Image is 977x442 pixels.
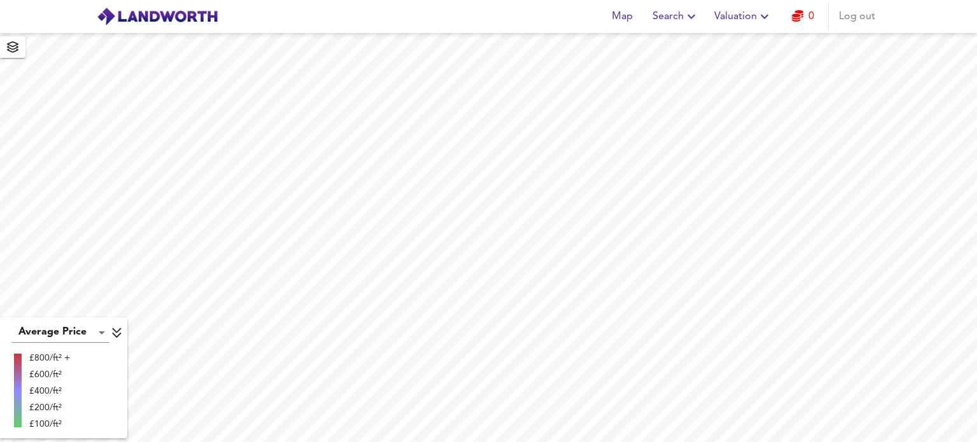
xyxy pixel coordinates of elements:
[834,4,880,29] button: Log out
[29,401,70,414] div: £200/ft²
[11,322,109,343] div: Average Price
[839,8,875,25] span: Log out
[602,4,642,29] button: Map
[29,418,70,431] div: £100/ft²
[648,4,704,29] button: Search
[653,8,699,25] span: Search
[29,368,70,381] div: £600/ft²
[782,4,823,29] button: 0
[607,8,637,25] span: Map
[97,7,218,26] img: logo
[714,8,772,25] span: Valuation
[29,385,70,397] div: £400/ft²
[29,352,70,364] div: £800/ft² +
[792,8,814,25] a: 0
[709,4,777,29] button: Valuation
